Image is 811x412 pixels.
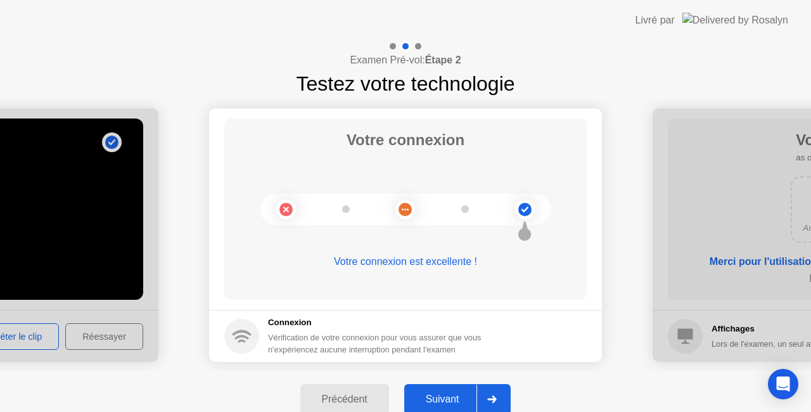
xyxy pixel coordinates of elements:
[768,369,798,399] div: Open Intercom Messenger
[347,129,464,151] h1: Votre connexion
[268,332,482,356] div: Vérification de votre connexion pour vous assurer que vous n'expériencez aucune interruption pend...
[350,53,461,68] h4: Examen Pré-vol:
[682,13,788,27] img: Delivered by Rosalyn
[635,13,675,28] div: Livré par
[425,55,461,65] b: Étape 2
[408,394,477,405] div: Suivant
[304,394,385,405] div: Précédent
[296,68,514,99] h1: Testez votre technologie
[224,254,587,269] div: Votre connexion est excellente !
[268,316,482,329] h5: Connexion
